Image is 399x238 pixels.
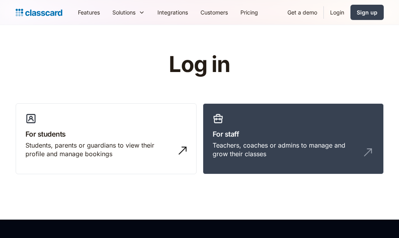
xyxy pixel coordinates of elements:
[350,5,384,20] a: Sign up
[357,8,377,16] div: Sign up
[72,4,106,21] a: Features
[324,4,350,21] a: Login
[151,4,194,21] a: Integrations
[213,141,358,159] div: Teachers, coaches or admins to manage and grow their classes
[16,7,62,18] a: Logo
[75,52,324,77] h1: Log in
[106,4,151,21] div: Solutions
[25,129,187,139] h3: For students
[281,4,323,21] a: Get a demo
[25,141,171,159] div: Students, parents or guardians to view their profile and manage bookings
[194,4,234,21] a: Customers
[112,8,135,16] div: Solutions
[203,103,384,175] a: For staffTeachers, coaches or admins to manage and grow their classes
[234,4,264,21] a: Pricing
[213,129,374,139] h3: For staff
[16,103,197,175] a: For studentsStudents, parents or guardians to view their profile and manage bookings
